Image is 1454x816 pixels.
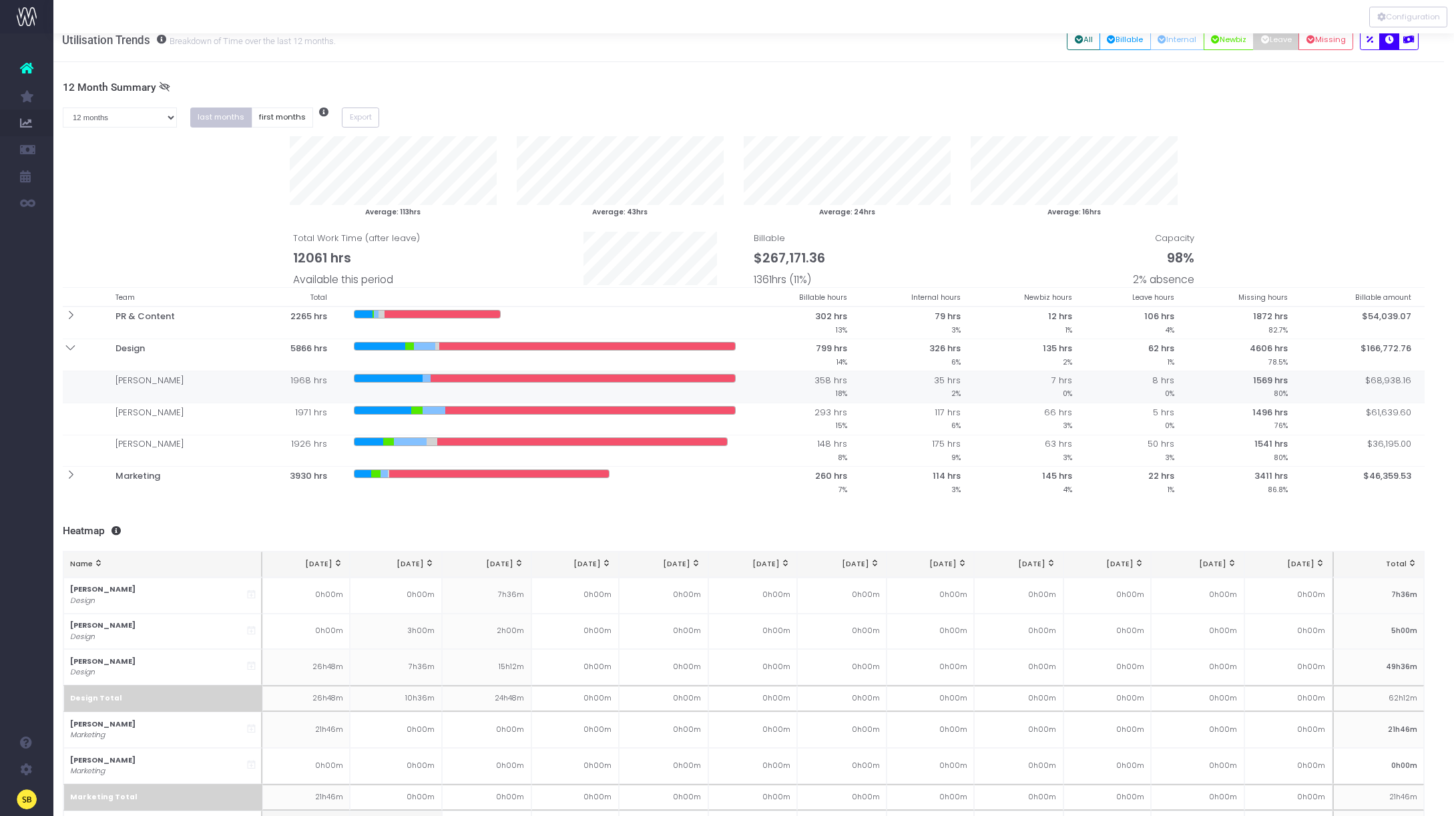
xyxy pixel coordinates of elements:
td: 0h00m [887,748,974,784]
small: 0% [1165,387,1174,399]
td: 0h00m [531,685,619,712]
span: 12 hrs [1048,310,1072,323]
td: 0h00m [1063,578,1151,614]
span: 799 hrs [816,342,847,355]
th: Feb 26: activate to sort column ascending [887,552,974,578]
th: Nov 25: activate to sort column ascending [619,552,708,578]
button: Missing [1298,29,1353,50]
span: 1496 hrs [1252,406,1288,419]
small: 3% [951,323,961,335]
button: Billable [1100,29,1151,50]
div: [DATE] [357,559,435,570]
th: Marketing [102,467,244,498]
small: Average: 16hrs [1047,205,1101,217]
span: 302 hrs [815,310,847,323]
button: All [1067,29,1100,50]
td: 0h00m [887,685,974,712]
button: Internal [1150,29,1204,50]
small: 1% [1065,323,1072,335]
small: 0% [1165,419,1174,431]
td: 0h00m [1063,614,1151,650]
td: 0h00m [1151,784,1244,811]
td: 24h48m [442,685,531,712]
small: 8% [838,451,847,463]
h3: Utilisation Trends [62,33,336,47]
small: 1% [1168,355,1174,367]
span: Total Work Time (after leave) [293,232,420,287]
small: 76% [1274,419,1288,431]
span: 12 Month Summary [63,81,156,94]
small: Billable amount [1355,290,1411,302]
div: [DATE] [715,559,790,570]
th: Dec 25: activate to sort column ascending [708,552,798,578]
small: 2% [951,387,961,399]
td: 62h12m [1332,685,1425,712]
div: [DATE] [270,559,343,570]
th: 5866 hrs [244,339,340,371]
i: Marketing [70,730,105,741]
div: [DATE] [626,559,701,570]
div: [DATE] [981,559,1056,570]
td: 0h00m [708,784,798,811]
small: Leave hours [1132,290,1174,302]
td: 0h00m [619,748,708,784]
td: 0h00m [1244,712,1332,748]
th: Name: activate to sort column ascending [63,552,263,578]
td: 0h00m [887,578,974,614]
td: 21h46m [262,784,350,811]
span: 260 hrs [815,469,847,483]
td: 1968 hrs [244,371,340,403]
td: 0h00m [974,614,1063,650]
th: Aug 25: activate to sort column ascending [350,552,442,578]
td: 0h00m [619,614,708,650]
td: 0h00m [797,614,887,650]
td: 0h00m [708,712,798,748]
td: 0h00m [262,578,350,614]
small: 14% [836,355,847,367]
span: Billable [754,232,825,287]
td: 0h00m [442,712,531,748]
td: $36,195.00 [1301,435,1425,467]
td: 0h00m [350,784,442,811]
td: 7h36m [350,649,442,685]
small: 3% [1063,419,1072,431]
span: 145 hrs [1042,469,1072,483]
small: 18% [836,387,847,399]
td: 0h00m [531,748,619,784]
th: Jan 26: activate to sort column ascending [797,552,887,578]
small: 15% [836,419,847,431]
td: 0h00m [350,578,442,614]
td: 0h00m [887,784,974,811]
td: 0h00m [974,748,1063,784]
span: 114 hrs [933,469,961,483]
td: 0h00m [1063,748,1151,784]
div: [DATE] [1252,559,1325,570]
td: 0h00m [619,685,708,712]
small: 3% [1063,451,1072,463]
td: 0h00m [708,578,798,614]
span: 50 hrs [1148,437,1174,451]
td: 0h00m [1244,784,1332,811]
td: 0h00m [1151,578,1244,614]
small: 80% [1274,451,1288,463]
small: 6% [951,355,961,367]
td: 0h00m [797,748,887,784]
td: 26h48m [262,685,350,712]
button: Leave [1253,29,1299,50]
span: 63 hrs [1045,437,1072,451]
td: 0h00m [442,784,531,811]
td: 0h00m [974,649,1063,685]
i: Design [70,632,95,642]
small: Team [115,290,135,302]
th: PR & Content [102,307,244,339]
td: 0h00m [797,649,887,685]
td: 0h00m [531,649,619,685]
span: 3411 hrs [1254,469,1288,483]
small: 86.8% [1268,483,1288,495]
strong: [PERSON_NAME] [70,620,136,630]
td: 5h00m [1332,614,1425,650]
small: 3% [1165,451,1174,463]
span: 106 hrs [1144,310,1174,323]
i: Marketing [70,766,105,777]
span: 1569 hrs [1253,374,1288,387]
